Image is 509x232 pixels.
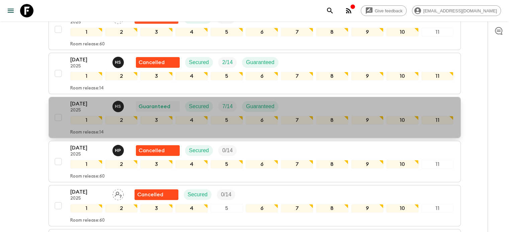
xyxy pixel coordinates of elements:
[115,104,121,109] p: H S
[70,152,107,157] p: 2025
[222,102,233,110] p: 7 / 14
[140,160,173,169] div: 3
[4,4,17,17] button: menu
[49,9,461,50] button: [DATE]2025Assign pack leaderFlash Pack cancellationSecuredTrip Fill1234567891011Room release:60
[184,189,212,200] div: Secured
[361,5,407,16] a: Give feedback
[371,8,406,13] span: Give feedback
[246,58,274,66] p: Guaranteed
[49,53,461,94] button: [DATE]2025Hong SarouFlash Pack cancellationSecuredTrip FillGuaranteed1234567891011Room release:14
[112,103,125,108] span: Hong Sarou
[420,8,501,13] span: [EMAIL_ADDRESS][DOMAIN_NAME]
[281,116,313,125] div: 7
[210,204,243,213] div: 5
[281,28,313,36] div: 7
[140,116,173,125] div: 3
[105,28,138,36] div: 2
[70,116,103,125] div: 1
[49,97,461,138] button: [DATE]2025Hong SarouGuaranteedSecuredTrip FillGuaranteed1234567891011Room release:14
[316,28,348,36] div: 8
[49,141,461,182] button: [DATE]2025Heng PringRathanaFlash Pack cancellationSecuredTrip Fill1234567891011Room release:60
[112,101,125,112] button: HS
[70,56,107,64] p: [DATE]
[386,204,419,213] div: 10
[70,160,103,169] div: 1
[189,147,209,155] p: Secured
[218,57,237,68] div: Trip Fill
[222,147,233,155] p: 0 / 14
[112,145,125,156] button: HP
[386,160,419,169] div: 10
[185,57,213,68] div: Secured
[246,116,278,125] div: 6
[421,28,454,36] div: 11
[316,72,348,80] div: 8
[246,160,278,169] div: 6
[70,144,107,152] p: [DATE]
[188,191,208,199] p: Secured
[185,101,213,112] div: Secured
[115,148,121,153] p: H P
[323,4,337,17] button: search adventures
[140,204,173,213] div: 3
[281,204,313,213] div: 7
[140,28,173,36] div: 3
[139,102,170,110] p: Guaranteed
[70,218,105,223] p: Room release: 60
[70,20,107,25] p: 2025
[175,72,208,80] div: 4
[351,204,384,213] div: 9
[281,72,313,80] div: 7
[210,28,243,36] div: 5
[210,72,243,80] div: 5
[139,147,165,155] p: Cancelled
[386,116,419,125] div: 10
[217,189,235,200] div: Trip Fill
[70,188,107,196] p: [DATE]
[115,60,121,65] p: H S
[136,57,180,68] div: Flash Pack cancellation
[421,160,454,169] div: 11
[386,28,419,36] div: 10
[222,58,233,66] p: 2 / 14
[105,116,138,125] div: 2
[105,72,138,80] div: 2
[281,160,313,169] div: 7
[421,72,454,80] div: 11
[49,185,461,226] button: [DATE]2025Assign pack leaderFlash Pack cancellationSecuredTrip Fill1234567891011Room release:60
[139,58,165,66] p: Cancelled
[175,160,208,169] div: 4
[70,108,107,113] p: 2025
[246,28,278,36] div: 6
[70,100,107,108] p: [DATE]
[218,145,237,156] div: Trip Fill
[70,174,105,179] p: Room release: 60
[412,5,501,16] div: [EMAIL_ADDRESS][DOMAIN_NAME]
[140,72,173,80] div: 3
[70,42,105,47] p: Room release: 60
[137,191,163,199] p: Cancelled
[316,160,348,169] div: 8
[175,116,208,125] div: 4
[351,28,384,36] div: 9
[136,145,180,156] div: Flash Pack cancellation
[189,58,209,66] p: Secured
[185,145,213,156] div: Secured
[175,204,208,213] div: 4
[105,160,138,169] div: 2
[70,72,103,80] div: 1
[112,191,124,196] span: Assign pack leader
[221,191,231,199] p: 0 / 14
[70,204,103,213] div: 1
[246,102,274,110] p: Guaranteed
[112,59,125,64] span: Hong Sarou
[351,72,384,80] div: 9
[175,28,208,36] div: 4
[351,116,384,125] div: 9
[70,64,107,69] p: 2025
[351,160,384,169] div: 9
[421,204,454,213] div: 11
[105,204,138,213] div: 2
[112,57,125,68] button: HS
[316,204,348,213] div: 8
